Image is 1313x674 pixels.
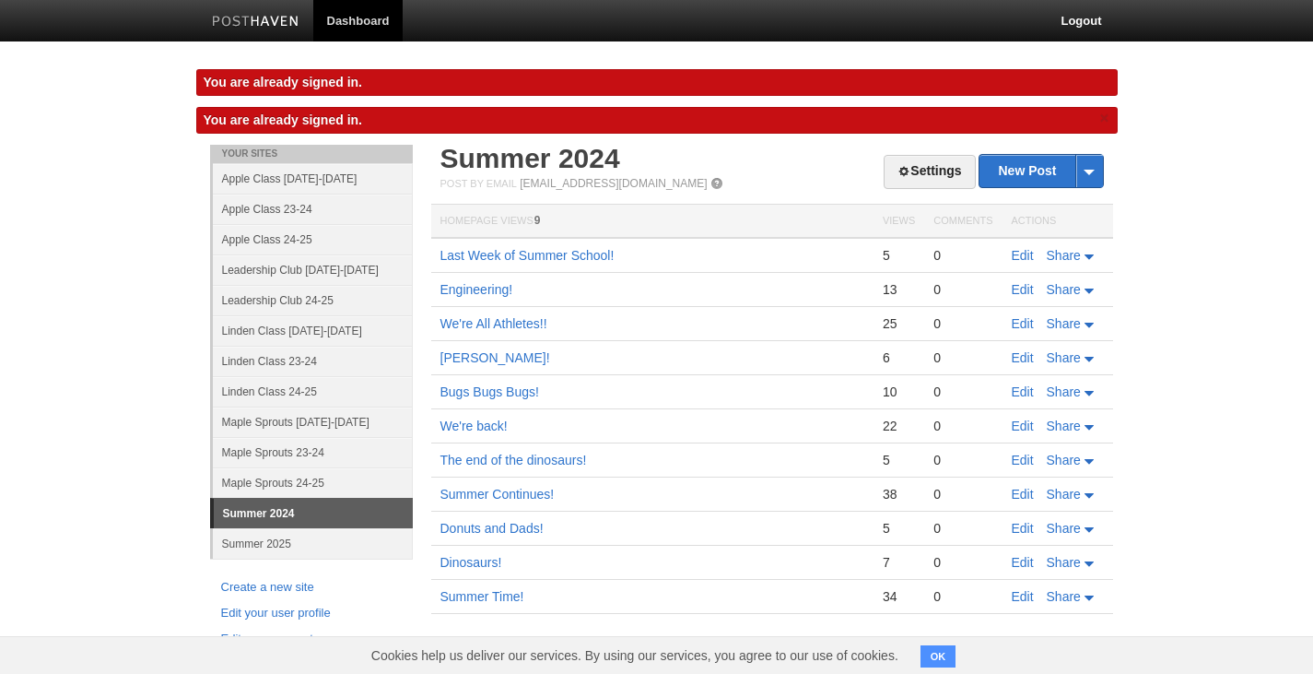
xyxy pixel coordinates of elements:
[534,214,541,227] span: 9
[213,528,413,559] a: Summer 2025
[924,205,1002,239] th: Comments
[1012,350,1034,365] a: Edit
[1012,521,1034,536] a: Edit
[933,315,992,332] div: 0
[1047,521,1081,536] span: Share
[883,349,915,366] div: 6
[440,178,517,189] span: Post by Email
[883,588,915,605] div: 34
[520,177,707,190] a: [EMAIL_ADDRESS][DOMAIN_NAME]
[221,578,402,597] a: Create a new site
[431,205,873,239] th: Homepage Views
[440,521,544,536] a: Donuts and Dads!
[1012,589,1034,604] a: Edit
[214,499,413,528] a: Summer 2024
[933,588,992,605] div: 0
[883,315,915,332] div: 25
[440,248,615,263] a: Last Week of Summer School!
[883,486,915,503] div: 38
[213,285,413,315] a: Leadership Club 24-25
[1012,316,1034,331] a: Edit
[213,346,413,376] a: Linden Class 23-24
[1002,205,1113,239] th: Actions
[883,281,915,298] div: 13
[1096,107,1113,130] a: ×
[883,384,915,400] div: 10
[883,452,915,468] div: 5
[1012,487,1034,502] a: Edit
[1012,384,1034,399] a: Edit
[440,487,555,502] a: Summer Continues!
[221,604,402,623] a: Edit your user profile
[1047,282,1081,297] span: Share
[1047,384,1081,399] span: Share
[933,384,992,400] div: 0
[213,254,413,285] a: Leadership Club [DATE]-[DATE]
[440,453,587,467] a: The end of the dinosaurs!
[933,452,992,468] div: 0
[213,224,413,254] a: Apple Class 24-25
[873,205,924,239] th: Views
[204,112,362,127] span: You are already signed in.
[440,419,508,433] a: We're back!
[213,407,413,437] a: Maple Sprouts [DATE]-[DATE]
[440,143,620,173] a: Summer 2024
[883,247,915,264] div: 5
[213,376,413,407] a: Linden Class 24-25
[1047,316,1081,331] span: Share
[1047,350,1081,365] span: Share
[1012,453,1034,467] a: Edit
[1047,453,1081,467] span: Share
[212,16,299,30] img: Posthaven-bar
[1047,555,1081,570] span: Share
[440,555,502,570] a: Dinosaurs!
[933,349,992,366] div: 0
[213,467,413,498] a: Maple Sprouts 24-25
[883,418,915,434] div: 22
[933,554,992,571] div: 0
[933,520,992,537] div: 0
[213,437,413,467] a: Maple Sprouts 23-24
[933,247,992,264] div: 0
[213,315,413,346] a: Linden Class [DATE]-[DATE]
[440,384,539,399] a: Bugs Bugs Bugs!
[1012,419,1034,433] a: Edit
[440,350,550,365] a: [PERSON_NAME]!
[933,281,992,298] div: 0
[353,637,917,674] span: Cookies help us deliver our services. By using our services, you agree to our use of cookies.
[213,194,413,224] a: Apple Class 23-24
[933,486,992,503] div: 0
[933,418,992,434] div: 0
[1012,248,1034,263] a: Edit
[1047,419,1081,433] span: Share
[979,155,1102,187] a: New Post
[1012,282,1034,297] a: Edit
[440,282,513,297] a: Engineering!
[1047,589,1081,604] span: Share
[440,589,524,604] a: Summer Time!
[196,69,1118,96] div: You are already signed in.
[213,163,413,194] a: Apple Class [DATE]-[DATE]
[884,155,975,189] a: Settings
[883,520,915,537] div: 5
[210,145,413,163] li: Your Sites
[1047,248,1081,263] span: Share
[1047,487,1081,502] span: Share
[221,630,402,649] a: Edit your account
[883,554,915,571] div: 7
[440,316,547,331] a: We're All Athletes!!
[920,645,956,668] button: OK
[1012,555,1034,570] a: Edit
